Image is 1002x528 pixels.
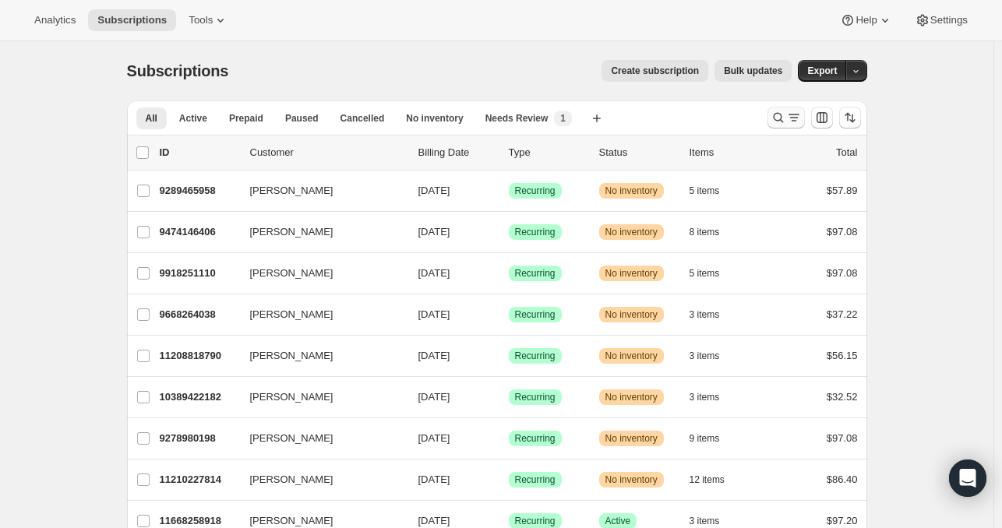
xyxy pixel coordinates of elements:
[229,112,263,125] span: Prepaid
[724,65,782,77] span: Bulk updates
[160,266,238,281] p: 9918251110
[602,60,708,82] button: Create subscription
[160,183,238,199] p: 9289465958
[406,112,463,125] span: No inventory
[599,145,677,160] p: Status
[827,473,858,485] span: $86.40
[160,262,858,284] div: 9918251110[PERSON_NAME][DATE]SuccessRecurringWarningNo inventory5 items$97.08
[160,431,238,446] p: 9278980198
[179,9,238,31] button: Tools
[690,391,720,403] span: 3 items
[690,267,720,280] span: 5 items
[690,469,742,491] button: 12 items
[189,14,213,26] span: Tools
[160,469,858,491] div: 11210227814[PERSON_NAME][DATE]SuccessRecurringWarningNo inventory12 items$86.40
[690,262,737,284] button: 5 items
[605,267,658,280] span: No inventory
[831,9,901,31] button: Help
[418,473,450,485] span: [DATE]
[515,226,556,238] span: Recurring
[285,112,319,125] span: Paused
[241,467,397,492] button: [PERSON_NAME]
[146,112,157,125] span: All
[515,350,556,362] span: Recurring
[160,145,858,160] div: IDCustomerBilling DateTypeStatusItemsTotal
[340,112,385,125] span: Cancelled
[160,472,238,488] p: 11210227814
[515,432,556,445] span: Recurring
[515,515,556,527] span: Recurring
[690,226,720,238] span: 8 items
[160,180,858,202] div: 9289465958[PERSON_NAME][DATE]SuccessRecurringWarningNo inventory5 items$57.89
[88,9,176,31] button: Subscriptions
[605,185,658,197] span: No inventory
[250,224,333,240] span: [PERSON_NAME]
[690,428,737,449] button: 9 items
[241,343,397,368] button: [PERSON_NAME]
[690,386,737,408] button: 3 items
[515,473,556,486] span: Recurring
[827,432,858,444] span: $97.08
[690,345,737,367] button: 3 items
[250,145,406,160] p: Customer
[930,14,968,26] span: Settings
[241,426,397,451] button: [PERSON_NAME]
[807,65,837,77] span: Export
[905,9,977,31] button: Settings
[827,350,858,361] span: $56.15
[179,112,207,125] span: Active
[690,308,720,321] span: 3 items
[250,266,333,281] span: [PERSON_NAME]
[690,185,720,197] span: 5 items
[160,304,858,326] div: 9668264038[PERSON_NAME][DATE]SuccessRecurringWarningNo inventory3 items$37.22
[418,432,450,444] span: [DATE]
[605,432,658,445] span: No inventory
[418,350,450,361] span: [DATE]
[418,185,450,196] span: [DATE]
[611,65,699,77] span: Create subscription
[827,185,858,196] span: $57.89
[127,62,229,79] span: Subscriptions
[250,183,333,199] span: [PERSON_NAME]
[160,224,238,240] p: 9474146406
[690,432,720,445] span: 9 items
[97,14,167,26] span: Subscriptions
[250,307,333,322] span: [PERSON_NAME]
[418,267,450,279] span: [DATE]
[241,302,397,327] button: [PERSON_NAME]
[250,431,333,446] span: [PERSON_NAME]
[160,145,238,160] p: ID
[418,226,450,238] span: [DATE]
[160,348,238,364] p: 11208818790
[836,145,857,160] p: Total
[605,515,631,527] span: Active
[827,267,858,279] span: $97.08
[418,515,450,526] span: [DATE]
[714,60,792,82] button: Bulk updates
[690,180,737,202] button: 5 items
[839,107,861,128] button: Sort the results
[690,221,737,243] button: 8 items
[798,60,846,82] button: Export
[560,112,566,125] span: 1
[250,348,333,364] span: [PERSON_NAME]
[25,9,85,31] button: Analytics
[949,459,986,497] div: Open Intercom Messenger
[250,472,333,488] span: [PERSON_NAME]
[827,308,858,320] span: $37.22
[241,220,397,245] button: [PERSON_NAME]
[827,391,858,403] span: $32.52
[485,112,549,125] span: Needs Review
[584,107,609,129] button: Create new view
[160,307,238,322] p: 9668264038
[605,473,658,486] span: No inventory
[160,428,858,449] div: 9278980198[PERSON_NAME][DATE]SuccessRecurringWarningNo inventory9 items$97.08
[605,391,658,403] span: No inventory
[250,389,333,405] span: [PERSON_NAME]
[509,145,587,160] div: Type
[690,304,737,326] button: 3 items
[515,267,556,280] span: Recurring
[241,261,397,286] button: [PERSON_NAME]
[811,107,833,128] button: Customize table column order and visibility
[767,107,805,128] button: Search and filter results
